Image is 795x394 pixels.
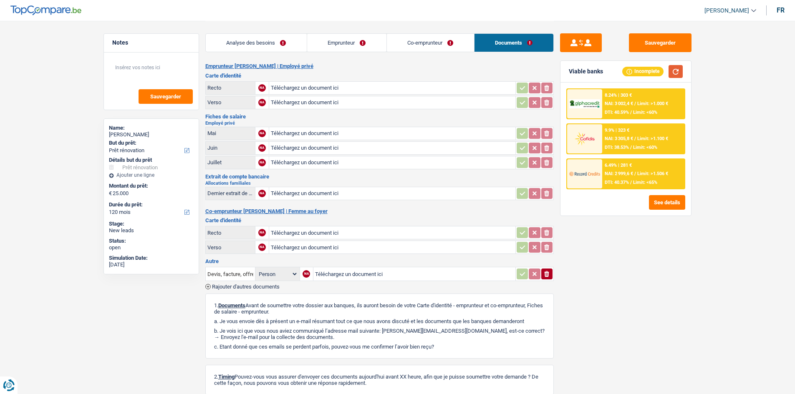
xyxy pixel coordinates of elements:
[637,136,668,141] span: Limit: >1.100 €
[258,243,266,251] div: NA
[633,145,657,150] span: Limit: <60%
[109,157,194,163] div: Détails but du prêt
[605,180,629,185] span: DTI: 40.37%
[109,201,192,208] label: Durée du prêt:
[207,159,253,166] div: Juillet
[569,99,600,109] img: AlphaCredit
[109,140,192,146] label: But du prêt:
[109,183,192,189] label: Montant du prêt:
[637,171,668,176] span: Limit: >1.506 €
[205,258,554,264] h3: Autre
[150,94,181,99] span: Sauvegarder
[605,110,629,115] span: DTI: 40.59%
[205,63,554,70] h2: Emprunteur [PERSON_NAME] | Employé privé
[605,128,629,133] div: 9.9% | 323 €
[109,244,194,251] div: open
[258,84,266,92] div: NA
[207,145,253,151] div: Juin
[605,145,629,150] span: DTI: 38.53%
[207,230,253,236] div: Recto
[777,6,785,14] div: fr
[622,67,664,76] div: Incomplete
[109,125,194,131] div: Name:
[109,255,194,261] div: Simulation Date:
[605,171,633,176] span: NAI: 2 999,6 €
[630,180,632,185] span: /
[109,172,194,178] div: Ajouter une ligne
[474,34,553,52] a: Documents
[109,221,194,227] div: Stage:
[205,121,554,125] h2: Employé privé
[605,101,633,106] span: NAI: 3 002,4 €
[633,110,657,115] span: Limit: <60%
[139,89,193,104] button: Sauvegarder
[205,284,280,289] button: Rajouter d'autres documents
[109,131,194,138] div: [PERSON_NAME]
[112,39,190,46] h5: Notes
[634,136,636,141] span: /
[258,99,266,106] div: NA
[10,5,81,15] img: TopCompare Logo
[630,110,632,115] span: /
[207,244,253,251] div: Verso
[214,374,545,386] p: 2. Pouvez-vous vous assurer d'envoyer ces documents aujourd'hui avant XX heure, afin que je puiss...
[637,101,668,106] span: Limit: >1.000 €
[214,344,545,350] p: c. Etant donné que ces emails se perdent parfois, pouvez-vous me confirmer l’avoir bien reçu?
[205,208,554,215] h2: Co-emprunteur [PERSON_NAME] | Femme au foyer
[605,136,633,141] span: NAI: 3 305,8 €
[212,284,280,289] span: Rajouter d'autres documents
[109,227,194,234] div: New leads
[207,99,253,105] div: Verso
[303,270,310,278] div: NA
[207,85,253,91] div: Recto
[704,7,749,14] span: [PERSON_NAME]
[205,181,554,186] h2: Allocations familiales
[206,34,307,52] a: Analyse des besoins
[633,180,657,185] span: Limit: <65%
[214,328,545,340] p: b. Je vois ici que vous nous aviez communiqué l’adresse mail suivante: [PERSON_NAME][EMAIL_ADDRE...
[258,159,266,166] div: NA
[109,190,112,197] span: €
[205,114,554,119] h3: Fiches de salaire
[218,302,245,309] span: Documents
[649,195,685,210] button: See details
[258,130,266,137] div: NA
[205,73,554,78] h3: Carte d'identité
[307,34,386,52] a: Emprunteur
[258,190,266,197] div: NA
[109,238,194,244] div: Status:
[214,318,545,324] p: a. Je vous envoie dès à présent un e-mail résumant tout ce que nous avons discuté et les doc...
[698,4,756,18] a: [PERSON_NAME]
[205,174,554,179] h3: Extrait de compte bancaire
[258,229,266,236] div: NA
[109,261,194,268] div: [DATE]
[634,171,636,176] span: /
[207,130,253,136] div: Mai
[605,93,632,98] div: 8.24% | 303 €
[207,190,253,196] div: Dernier extrait de compte pour vos allocations familiales
[218,374,235,380] span: Timing
[205,218,554,223] h3: Carte d'identité
[214,302,545,315] p: 1. Avant de soumettre votre dossier aux banques, ils auront besoin de votre Carte d'identité - em...
[569,166,600,181] img: Record Credits
[630,145,632,150] span: /
[634,101,636,106] span: /
[629,33,692,52] button: Sauvegarder
[258,144,266,152] div: NA
[387,34,474,52] a: Co-emprunteur
[569,68,603,75] div: Viable banks
[569,131,600,146] img: Cofidis
[605,163,632,168] div: 6.49% | 281 €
